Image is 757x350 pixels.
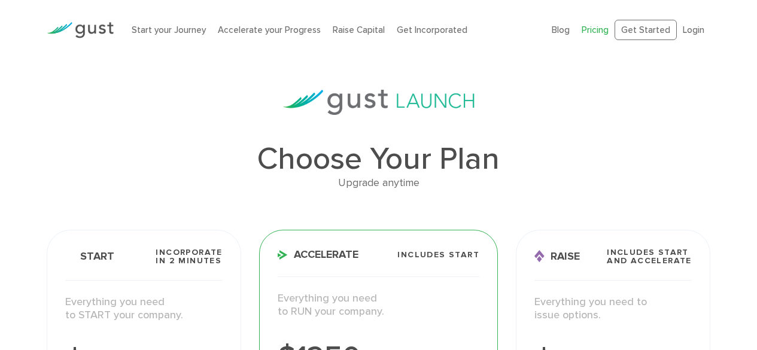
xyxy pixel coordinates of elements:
img: Gust Logo [47,22,114,38]
h1: Choose Your Plan [47,144,710,175]
a: Start your Journey [132,25,206,35]
a: Login [683,25,704,35]
a: Accelerate your Progress [218,25,321,35]
a: Get Incorporated [397,25,467,35]
p: Everything you need to START your company. [65,296,223,322]
img: gust-launch-logos.svg [283,90,475,115]
img: Accelerate Icon [278,250,288,260]
a: Blog [552,25,570,35]
img: Raise Icon [534,250,545,263]
p: Everything you need to RUN your company. [278,292,479,319]
p: Everything you need to issue options. [534,296,692,322]
span: Incorporate in 2 Minutes [156,248,222,265]
span: Start [65,250,114,263]
span: Includes START and ACCELERATE [607,248,692,265]
a: Get Started [615,20,677,41]
span: Raise [534,250,580,263]
div: Upgrade anytime [47,175,710,192]
a: Raise Capital [333,25,385,35]
span: Accelerate [278,249,358,260]
a: Pricing [582,25,609,35]
span: Includes START [397,251,479,259]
